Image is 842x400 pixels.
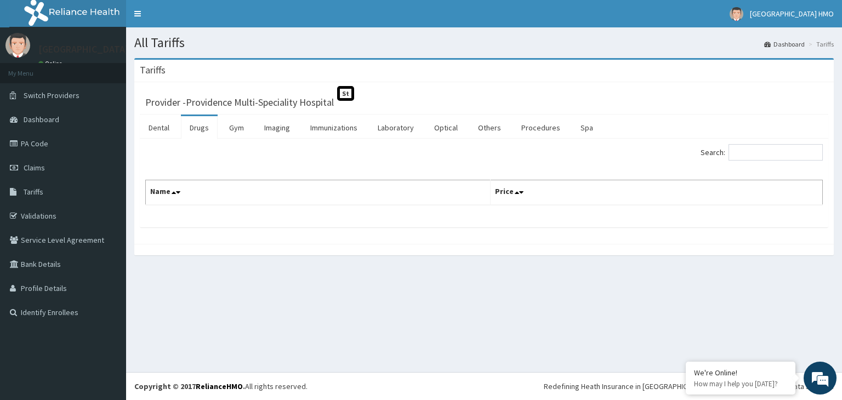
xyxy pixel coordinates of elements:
th: Price [490,180,822,205]
label: Search: [701,144,823,161]
span: [GEOGRAPHIC_DATA] HMO [750,9,834,19]
span: We're online! [64,127,151,237]
span: Dashboard [24,115,59,124]
a: Gym [220,116,253,139]
a: Spa [572,116,602,139]
span: St [337,86,354,101]
strong: Copyright © 2017 . [134,381,245,391]
p: [GEOGRAPHIC_DATA] HMO [38,44,151,54]
div: Chat with us now [57,61,184,76]
a: Optical [425,116,466,139]
a: Immunizations [301,116,366,139]
span: Switch Providers [24,90,79,100]
img: d_794563401_company_1708531726252_794563401 [20,55,44,82]
textarea: Type your message and hit 'Enter' [5,276,209,315]
footer: All rights reserved. [126,372,842,400]
div: Redefining Heath Insurance in [GEOGRAPHIC_DATA] using Telemedicine and Data Science! [544,381,834,392]
div: Minimize live chat window [180,5,206,32]
span: Tariffs [24,187,43,197]
a: Imaging [255,116,299,139]
a: Dashboard [764,39,805,49]
li: Tariffs [806,39,834,49]
th: Name [146,180,491,205]
a: Dental [140,116,178,139]
h1: All Tariffs [134,36,834,50]
a: Laboratory [369,116,423,139]
h3: Tariffs [140,65,166,75]
a: Online [38,60,65,67]
img: User Image [5,33,30,58]
span: Claims [24,163,45,173]
p: How may I help you today? [694,379,787,388]
input: Search: [729,144,823,161]
a: Others [469,116,510,139]
div: We're Online! [694,368,787,378]
a: Drugs [181,116,218,139]
h3: Provider - Providence Multi-Speciality Hospital [145,98,334,107]
img: User Image [730,7,743,21]
a: RelianceHMO [196,381,243,391]
a: Procedures [513,116,569,139]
